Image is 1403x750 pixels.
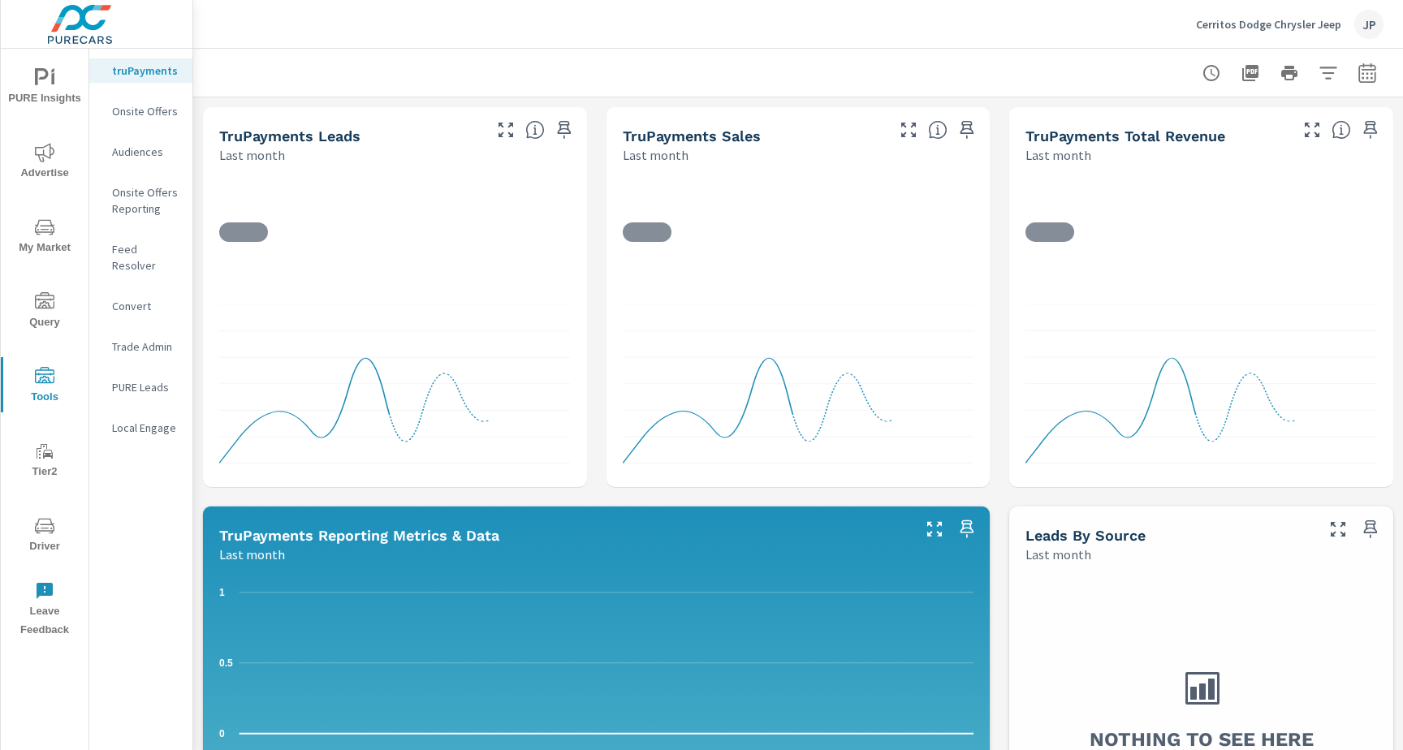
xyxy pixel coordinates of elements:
[219,728,225,739] text: 0
[112,379,179,395] p: PURE Leads
[1312,57,1345,89] button: Apply Filters
[219,587,225,598] text: 1
[112,420,179,436] p: Local Engage
[89,416,192,440] div: Local Engage
[551,117,577,143] span: Save this to your personalized report
[922,516,948,542] button: Make Fullscreen
[6,143,84,183] span: Advertise
[928,120,948,140] span: Number of sales matched to a truPayments lead. [Source: This data is sourced from the dealer's DM...
[89,180,192,221] div: Onsite Offers Reporting
[219,527,499,544] h5: truPayments Reporting Metrics & Data
[623,127,761,144] h5: truPayments Sales
[493,117,519,143] button: Make Fullscreen
[89,237,192,278] div: Feed Resolver
[6,581,84,640] span: Leave Feedback
[112,184,179,217] p: Onsite Offers Reporting
[6,442,84,481] span: Tier2
[1354,10,1384,39] div: JP
[219,127,360,144] h5: truPayments Leads
[1358,117,1384,143] span: Save this to your personalized report
[219,145,285,165] p: Last month
[112,144,179,160] p: Audiences
[1351,57,1384,89] button: Select Date Range
[89,58,192,83] div: truPayments
[6,218,84,257] span: My Market
[954,117,980,143] span: Save this to your personalized report
[89,294,192,318] div: Convert
[6,68,84,108] span: PURE Insights
[525,120,545,140] span: The number of truPayments leads.
[1358,516,1384,542] span: Save this to your personalized report
[896,117,922,143] button: Make Fullscreen
[954,516,980,542] span: Save this to your personalized report
[112,298,179,314] p: Convert
[1234,57,1267,89] button: "Export Report to PDF"
[1,49,88,646] div: nav menu
[89,375,192,399] div: PURE Leads
[1273,57,1306,89] button: Print Report
[1332,120,1351,140] span: Total revenue from sales matched to a truPayments lead. [Source: This data is sourced from the de...
[1025,527,1146,544] h5: Leads By Source
[1196,17,1341,32] p: Cerritos Dodge Chrysler Jeep
[1025,145,1091,165] p: Last month
[112,241,179,274] p: Feed Resolver
[112,103,179,119] p: Onsite Offers
[1025,545,1091,564] p: Last month
[6,516,84,556] span: Driver
[1299,117,1325,143] button: Make Fullscreen
[89,140,192,164] div: Audiences
[1025,127,1225,144] h5: truPayments Total Revenue
[623,145,689,165] p: Last month
[6,367,84,407] span: Tools
[112,338,179,355] p: Trade Admin
[89,99,192,123] div: Onsite Offers
[219,545,285,564] p: Last month
[219,657,233,669] text: 0.5
[89,334,192,359] div: Trade Admin
[112,62,179,79] p: truPayments
[6,292,84,332] span: Query
[1325,516,1351,542] button: Make Fullscreen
